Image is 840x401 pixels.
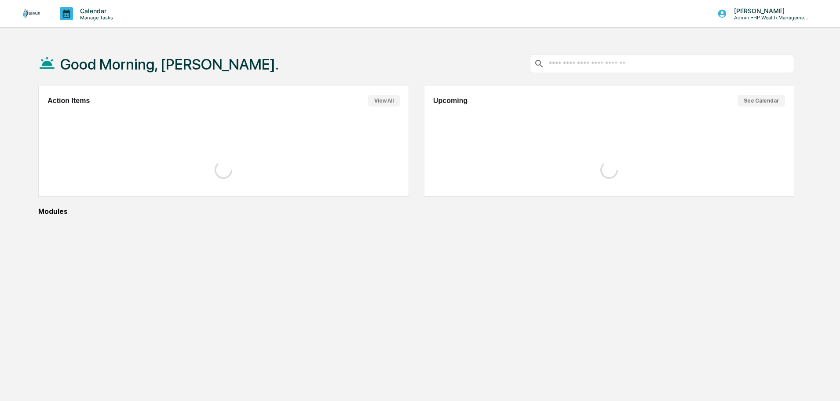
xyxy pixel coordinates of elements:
button: See Calendar [738,95,785,107]
div: Modules [38,207,794,216]
h2: Upcoming [433,97,467,105]
p: [PERSON_NAME] [727,7,809,15]
p: Manage Tasks [73,15,117,21]
h2: Action Items [47,97,90,105]
button: View All [368,95,400,107]
p: Calendar [73,7,117,15]
img: logo [21,9,42,18]
h1: Good Morning, [PERSON_NAME]. [60,55,279,73]
p: Admin • HP Wealth Management, LLC [727,15,809,21]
